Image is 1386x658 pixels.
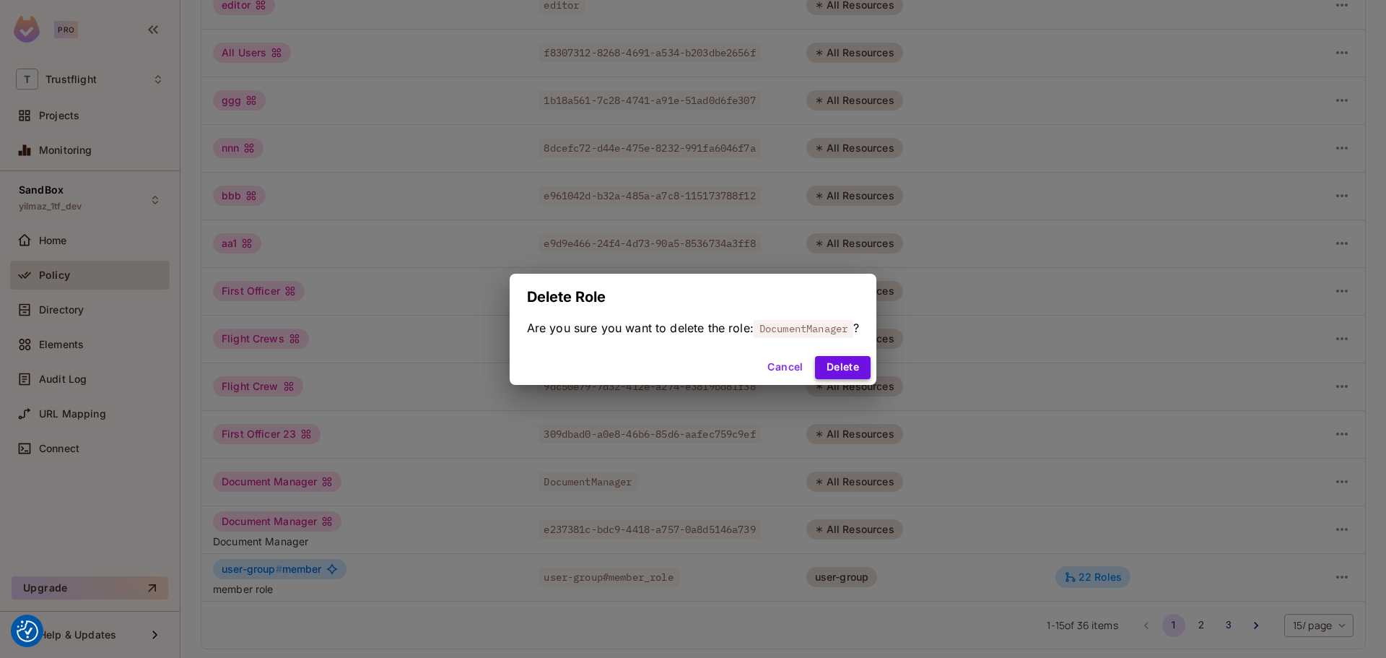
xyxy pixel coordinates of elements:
button: Cancel [762,356,808,379]
span: Are you sure you want to delete the role: ? [527,320,860,336]
button: Consent Preferences [17,620,38,642]
button: Delete [815,356,871,379]
img: Revisit consent button [17,620,38,642]
span: DocumentManager [754,319,853,338]
h2: Delete Role [510,274,877,320]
